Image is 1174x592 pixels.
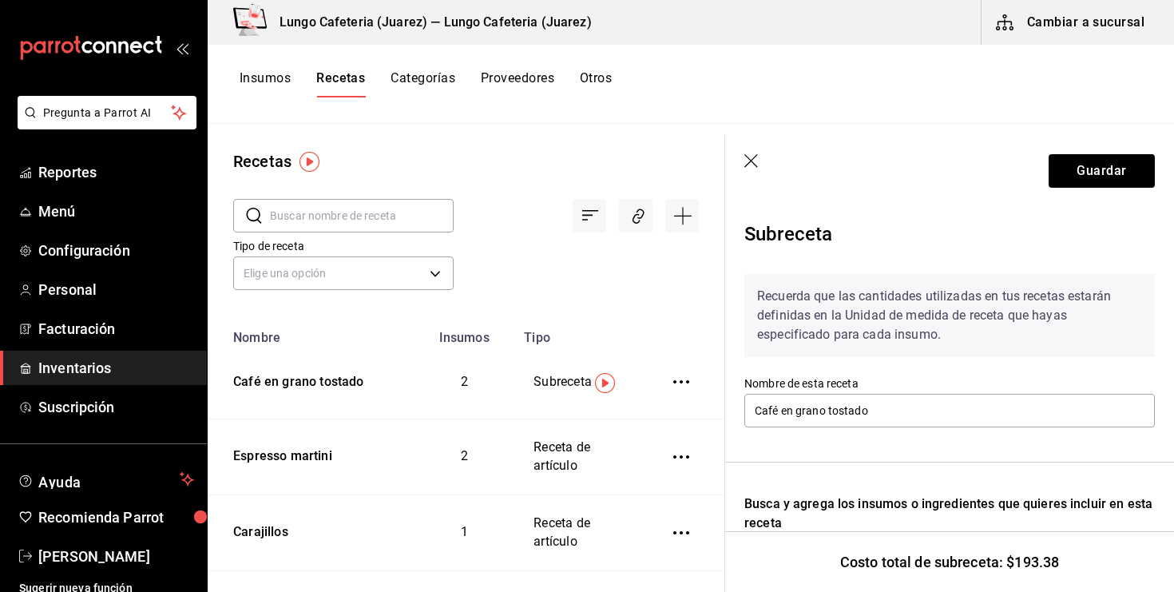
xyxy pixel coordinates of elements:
[514,495,645,570] td: Receta de artículo
[240,70,612,97] div: navigation tabs
[595,373,615,393] img: Tooltip marker
[414,320,514,345] th: Insumos
[38,240,194,261] span: Configuración
[744,274,1155,357] div: Recuerda que las cantidades utilizadas en tus recetas estarán definidas en la Unidad de medida de...
[461,524,468,539] span: 1
[233,149,292,173] div: Recetas
[227,441,332,466] div: Espresso martini
[573,199,606,232] div: Ordenar por
[176,42,188,54] button: open_drawer_menu
[514,320,645,345] th: Tipo
[316,70,365,97] button: Recetas
[619,199,652,232] div: Asociar recetas
[461,374,468,389] span: 2
[233,240,454,252] label: Tipo de receta
[38,161,194,183] span: Reportes
[38,201,194,222] span: Menú
[270,200,454,232] input: Buscar nombre de receta
[38,470,173,489] span: Ayuda
[208,320,414,345] th: Nombre
[299,152,319,172] img: Tooltip marker
[725,531,1174,592] div: Costo total de subreceta: $193.38
[233,256,454,290] div: Elige una opción
[38,546,194,567] span: [PERSON_NAME]
[514,419,645,495] td: Receta de artículo
[580,70,612,97] button: Otros
[18,96,196,129] button: Pregunta a Parrot AI
[514,345,645,419] td: Subreceta
[43,105,172,121] span: Pregunta a Parrot AI
[391,70,455,97] button: Categorías
[744,213,1155,261] div: Subreceta
[38,279,194,300] span: Personal
[744,495,1155,533] div: Busca y agrega los insumos o ingredientes que quieres incluir en esta receta
[38,357,194,379] span: Inventarios
[240,70,291,97] button: Insumos
[227,517,288,542] div: Carajillos
[1049,154,1155,188] button: Guardar
[227,367,364,391] div: Café en grano tostado
[38,507,194,528] span: Recomienda Parrot
[461,448,468,463] span: 2
[11,116,196,133] a: Pregunta a Parrot AI
[481,70,554,97] button: Proveedores
[38,396,194,418] span: Suscripción
[267,13,592,32] h3: Lungo Cafeteria (Juarez) — Lungo Cafeteria (Juarez)
[665,199,699,232] div: Agregar receta
[38,318,194,340] span: Facturación
[744,378,1155,389] label: Nombre de esta receta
